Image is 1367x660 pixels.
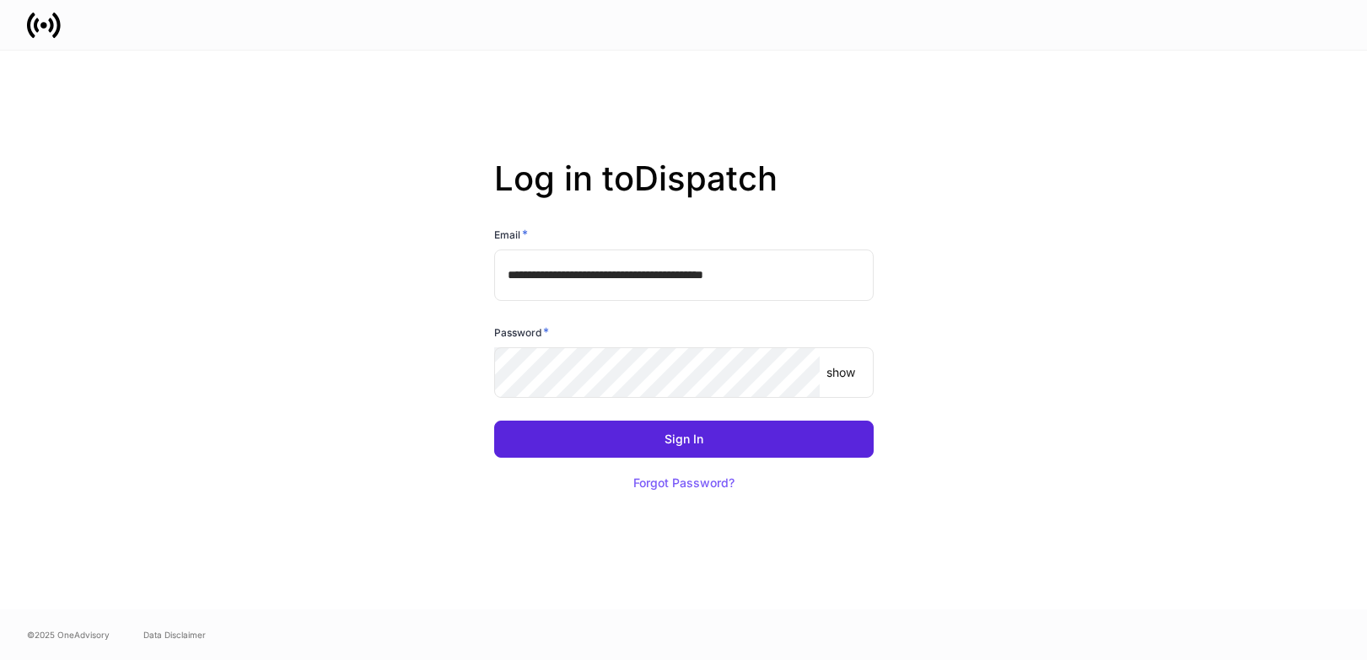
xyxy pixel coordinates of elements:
[494,421,874,458] button: Sign In
[494,158,874,226] h2: Log in to Dispatch
[612,464,756,502] button: Forgot Password?
[494,226,528,243] h6: Email
[27,628,110,641] span: © 2025 OneAdvisory
[143,628,206,641] a: Data Disclaimer
[494,324,549,341] h6: Password
[826,364,855,381] p: show
[665,433,703,445] div: Sign In
[633,477,735,489] div: Forgot Password?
